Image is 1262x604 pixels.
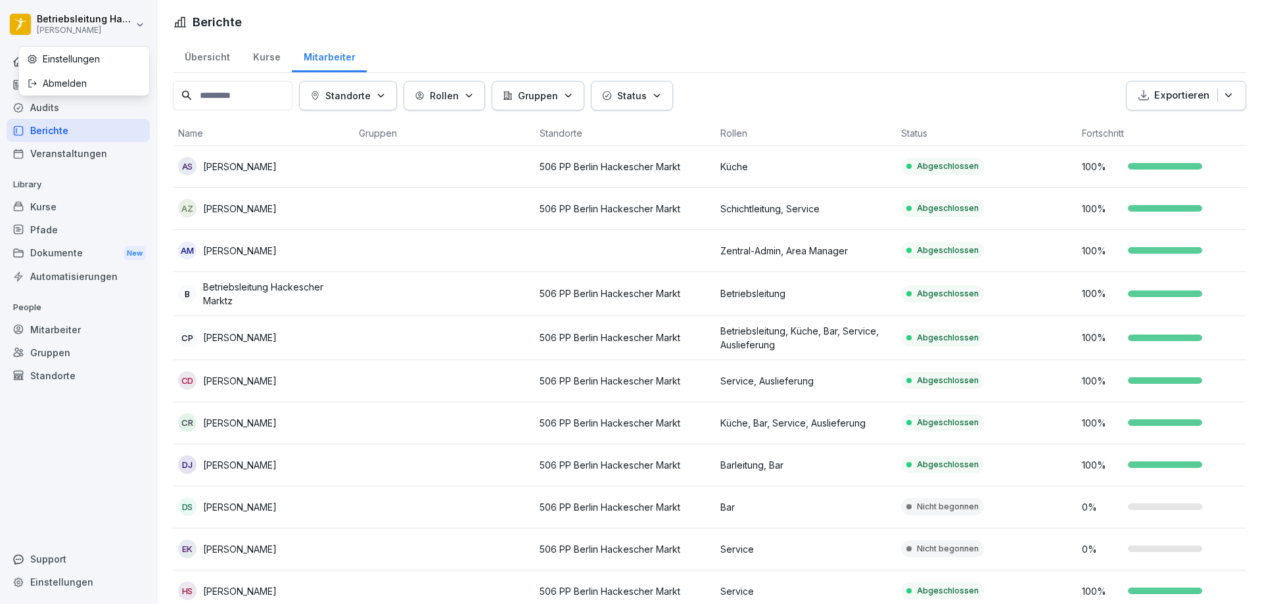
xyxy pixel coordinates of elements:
[1154,88,1209,103] p: Exportieren
[19,71,149,95] div: Abmelden
[19,47,149,71] div: Einstellungen
[617,89,647,103] p: Status
[430,89,459,103] p: Rollen
[325,89,371,103] p: Standorte
[518,89,558,103] p: Gruppen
